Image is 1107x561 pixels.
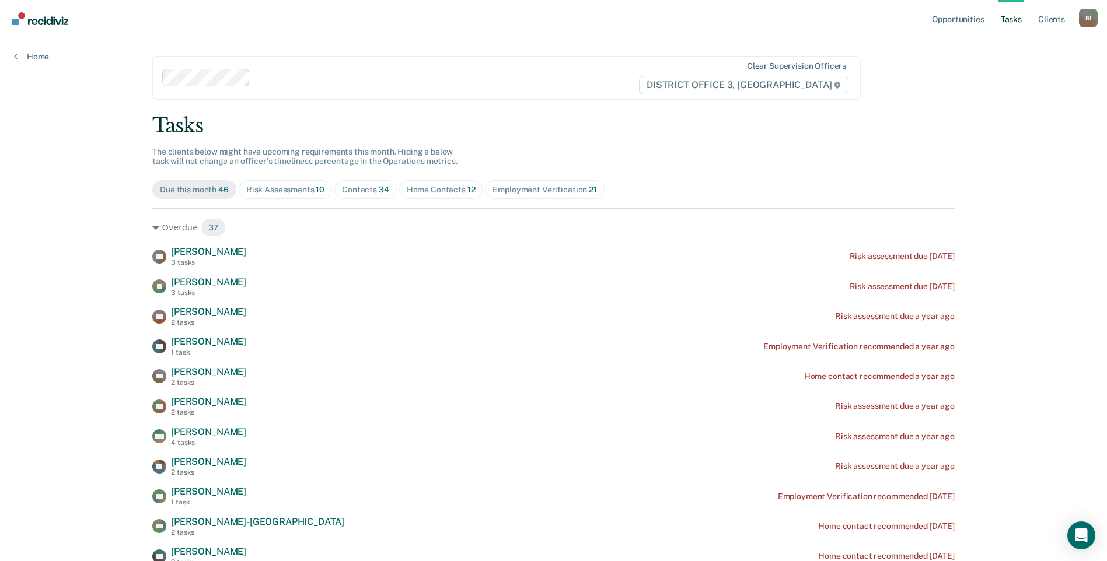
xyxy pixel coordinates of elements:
div: Risk assessment due a year ago [835,311,955,321]
div: Home contact recommended a year ago [804,371,955,381]
div: 4 tasks [171,439,246,447]
span: [PERSON_NAME] [171,306,246,317]
div: Risk assessment due a year ago [835,401,955,411]
div: 2 tasks [171,318,246,327]
span: [PERSON_NAME]-[GEOGRAPHIC_DATA] [171,516,344,527]
span: [PERSON_NAME] [171,336,246,347]
span: [PERSON_NAME] [171,426,246,437]
div: Home contact recommended [DATE] [818,551,955,561]
div: 2 tasks [171,468,246,476]
span: 37 [201,218,226,237]
div: Employment Verification recommended a year ago [763,342,955,352]
div: Contacts [342,185,389,195]
div: Risk Assessments [246,185,324,195]
div: Open Intercom Messenger [1067,521,1095,549]
div: 2 tasks [171,408,246,416]
span: [PERSON_NAME] [171,366,246,377]
div: Home contact recommended [DATE] [818,521,955,531]
span: [PERSON_NAME] [171,276,246,287]
div: Employment Verification recommended [DATE] [778,492,955,502]
span: 34 [379,185,389,194]
span: [PERSON_NAME] [171,396,246,407]
div: B I [1079,9,1098,27]
span: DISTRICT OFFICE 3, [GEOGRAPHIC_DATA] [639,76,848,94]
div: Overdue 37 [152,218,955,237]
span: [PERSON_NAME] [171,456,246,467]
span: [PERSON_NAME] [171,486,246,497]
div: Risk assessment due a year ago [835,461,955,471]
a: Home [14,51,49,62]
span: 46 [218,185,229,194]
div: Employment Verification [493,185,596,195]
div: Risk assessment due [DATE] [850,282,955,292]
button: Profile dropdown button [1079,9,1098,27]
span: 21 [589,185,597,194]
span: [PERSON_NAME] [171,246,246,257]
img: Recidiviz [12,12,68,25]
div: 3 tasks [171,258,246,267]
div: 2 tasks [171,528,344,537]
span: [PERSON_NAME] [171,546,246,557]
div: Risk assessment due a year ago [835,432,955,441]
div: Clear supervision officers [747,61,846,71]
div: Risk assessment due [DATE] [850,251,955,261]
div: Due this month [160,185,229,195]
div: 1 task [171,498,246,506]
div: 1 task [171,348,246,356]
div: Home Contacts [407,185,476,195]
span: 10 [316,185,324,194]
div: 2 tasks [171,378,246,387]
span: The clients below might have upcoming requirements this month. Hiding a below task will not chang... [152,147,458,166]
span: 12 [467,185,476,194]
div: 3 tasks [171,289,246,297]
div: Tasks [152,114,955,138]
